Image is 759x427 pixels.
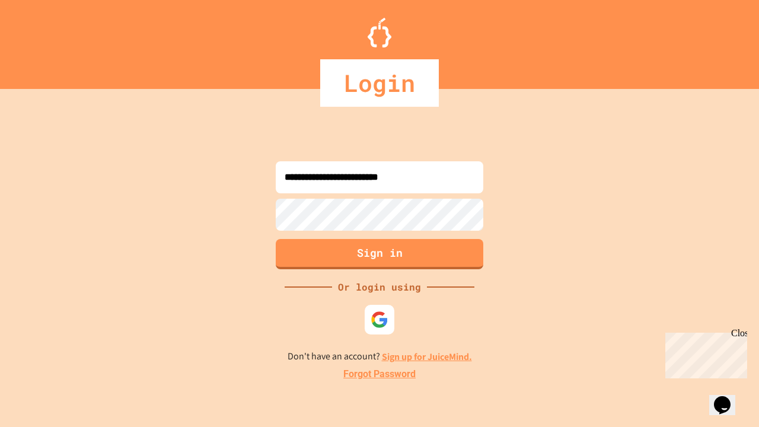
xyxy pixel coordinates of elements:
a: Forgot Password [343,367,416,381]
iframe: chat widget [661,328,747,378]
div: Or login using [332,280,427,294]
img: Logo.svg [368,18,391,47]
a: Sign up for JuiceMind. [382,350,472,363]
div: Chat with us now!Close [5,5,82,75]
img: google-icon.svg [371,311,388,329]
button: Sign in [276,239,483,269]
div: Login [320,59,439,107]
p: Don't have an account? [288,349,472,364]
iframe: chat widget [709,380,747,415]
